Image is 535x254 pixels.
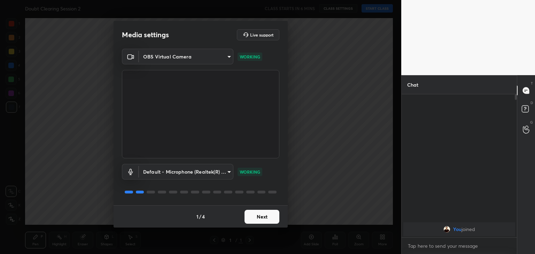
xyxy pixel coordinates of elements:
[199,213,201,220] h4: /
[240,54,260,60] p: WORKING
[462,227,475,232] span: joined
[202,213,205,220] h4: 4
[402,76,424,94] p: Chat
[122,30,169,39] h2: Media settings
[139,164,233,180] div: OBS Virtual Camera
[530,120,533,125] p: G
[531,81,533,86] p: T
[245,210,279,224] button: Next
[196,213,199,220] h4: 1
[139,49,233,64] div: OBS Virtual Camera
[443,226,450,233] img: 09770f7dbfa9441c9c3e57e13e3293d5.jpg
[402,221,517,238] div: grid
[530,100,533,105] p: D
[240,169,260,175] p: WORKING
[453,227,462,232] span: You
[250,33,273,37] h5: Live support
